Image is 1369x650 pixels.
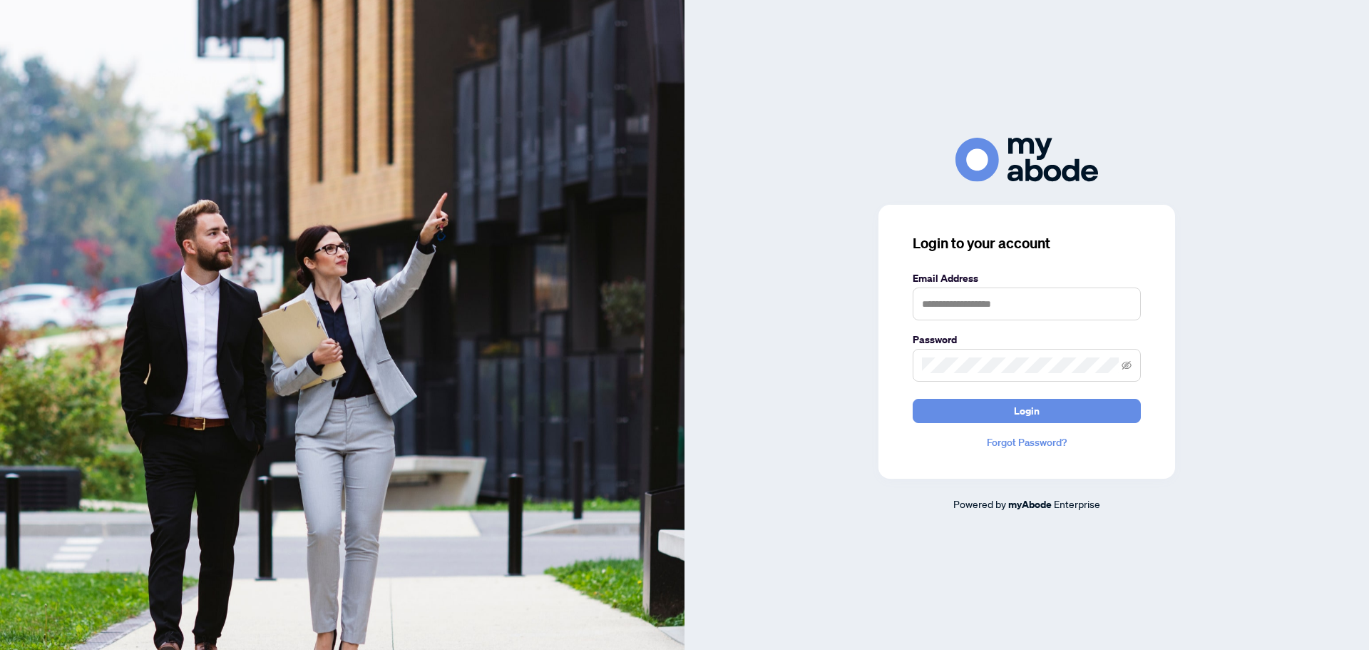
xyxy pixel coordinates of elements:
[913,332,1141,347] label: Password
[955,138,1098,181] img: ma-logo
[1122,360,1132,370] span: eye-invisible
[913,233,1141,253] h3: Login to your account
[1014,400,1040,422] span: Login
[913,270,1141,286] label: Email Address
[953,497,1006,510] span: Powered by
[1008,497,1052,512] a: myAbode
[1054,497,1100,510] span: Enterprise
[913,435,1141,450] a: Forgot Password?
[913,399,1141,423] button: Login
